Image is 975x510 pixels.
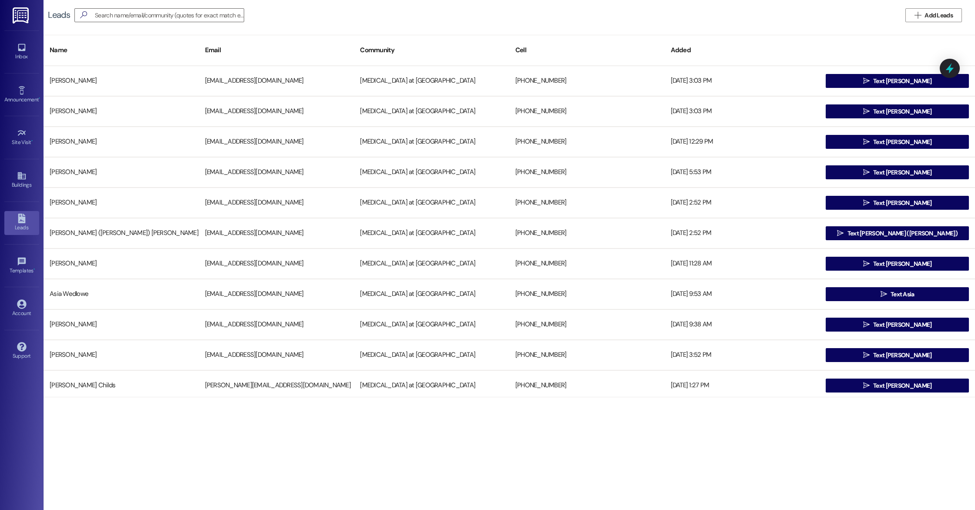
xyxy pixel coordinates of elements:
[31,138,33,144] span: •
[354,164,509,181] div: [MEDICAL_DATA] at [GEOGRAPHIC_DATA]
[509,103,665,120] div: [PHONE_NUMBER]
[4,168,39,192] a: Buildings
[4,40,39,64] a: Inbox
[665,377,820,394] div: [DATE] 1:27 PM
[925,11,953,20] span: Add Leads
[863,108,870,115] i: 
[665,164,820,181] div: [DATE] 5:53 PM
[863,382,870,389] i: 
[199,346,354,364] div: [EMAIL_ADDRESS][DOMAIN_NAME]
[199,377,354,394] div: [PERSON_NAME][EMAIL_ADDRESS][DOMAIN_NAME]
[873,381,931,390] span: Text [PERSON_NAME]
[95,9,244,21] input: Search name/email/community (quotes for exact match e.g. "John Smith")
[199,225,354,242] div: [EMAIL_ADDRESS][DOMAIN_NAME]
[509,377,665,394] div: [PHONE_NUMBER]
[44,40,199,61] div: Name
[354,40,509,61] div: Community
[826,104,969,118] button: Text [PERSON_NAME]
[665,40,820,61] div: Added
[905,8,962,22] button: Add Leads
[34,266,35,272] span: •
[826,165,969,179] button: Text [PERSON_NAME]
[44,255,199,272] div: [PERSON_NAME]
[665,346,820,364] div: [DATE] 3:52 PM
[4,339,39,363] a: Support
[881,291,887,298] i: 
[4,297,39,320] a: Account
[199,316,354,333] div: [EMAIL_ADDRESS][DOMAIN_NAME]
[847,229,958,238] span: Text [PERSON_NAME] ([PERSON_NAME])
[77,10,91,20] i: 
[13,7,30,23] img: ResiDesk Logo
[665,285,820,303] div: [DATE] 9:53 AM
[863,260,870,267] i: 
[873,107,931,116] span: Text [PERSON_NAME]
[354,225,509,242] div: [MEDICAL_DATA] at [GEOGRAPHIC_DATA]
[509,316,665,333] div: [PHONE_NUMBER]
[354,255,509,272] div: [MEDICAL_DATA] at [GEOGRAPHIC_DATA]
[863,352,870,359] i: 
[44,133,199,151] div: [PERSON_NAME]
[914,12,921,19] i: 
[665,133,820,151] div: [DATE] 12:29 PM
[44,164,199,181] div: [PERSON_NAME]
[199,133,354,151] div: [EMAIL_ADDRESS][DOMAIN_NAME]
[873,351,931,360] span: Text [PERSON_NAME]
[354,346,509,364] div: [MEDICAL_DATA] at [GEOGRAPHIC_DATA]
[863,138,870,145] i: 
[665,194,820,211] div: [DATE] 2:52 PM
[826,226,969,240] button: Text [PERSON_NAME] ([PERSON_NAME])
[826,348,969,362] button: Text [PERSON_NAME]
[873,259,931,268] span: Text [PERSON_NAME]
[509,133,665,151] div: [PHONE_NUMBER]
[199,72,354,90] div: [EMAIL_ADDRESS][DOMAIN_NAME]
[354,285,509,303] div: [MEDICAL_DATA] at [GEOGRAPHIC_DATA]
[509,346,665,364] div: [PHONE_NUMBER]
[826,196,969,210] button: Text [PERSON_NAME]
[826,257,969,271] button: Text [PERSON_NAME]
[873,168,931,177] span: Text [PERSON_NAME]
[44,72,199,90] div: [PERSON_NAME]
[837,230,844,237] i: 
[199,40,354,61] div: Email
[44,285,199,303] div: Asia Wedlowe
[509,194,665,211] div: [PHONE_NUMBER]
[44,346,199,364] div: [PERSON_NAME]
[199,103,354,120] div: [EMAIL_ADDRESS][DOMAIN_NAME]
[354,316,509,333] div: [MEDICAL_DATA] at [GEOGRAPHIC_DATA]
[826,74,969,88] button: Text [PERSON_NAME]
[873,138,931,147] span: Text [PERSON_NAME]
[44,103,199,120] div: [PERSON_NAME]
[509,255,665,272] div: [PHONE_NUMBER]
[509,40,665,61] div: Cell
[826,287,969,301] button: Text Asia
[199,194,354,211] div: [EMAIL_ADDRESS][DOMAIN_NAME]
[39,95,40,101] span: •
[873,198,931,208] span: Text [PERSON_NAME]
[665,316,820,333] div: [DATE] 9:38 AM
[44,194,199,211] div: [PERSON_NAME]
[873,77,931,86] span: Text [PERSON_NAME]
[354,377,509,394] div: [MEDICAL_DATA] at [GEOGRAPHIC_DATA]
[509,225,665,242] div: [PHONE_NUMBER]
[891,290,914,299] span: Text Asia
[44,316,199,333] div: [PERSON_NAME]
[826,318,969,332] button: Text [PERSON_NAME]
[509,164,665,181] div: [PHONE_NUMBER]
[509,72,665,90] div: [PHONE_NUMBER]
[4,126,39,149] a: Site Visit •
[863,169,870,176] i: 
[665,225,820,242] div: [DATE] 2:52 PM
[354,133,509,151] div: [MEDICAL_DATA] at [GEOGRAPHIC_DATA]
[44,225,199,242] div: [PERSON_NAME] ([PERSON_NAME]) [PERSON_NAME]
[199,164,354,181] div: [EMAIL_ADDRESS][DOMAIN_NAME]
[354,194,509,211] div: [MEDICAL_DATA] at [GEOGRAPHIC_DATA]
[199,285,354,303] div: [EMAIL_ADDRESS][DOMAIN_NAME]
[863,321,870,328] i: 
[873,320,931,329] span: Text [PERSON_NAME]
[826,379,969,393] button: Text [PERSON_NAME]
[354,72,509,90] div: [MEDICAL_DATA] at [GEOGRAPHIC_DATA]
[665,255,820,272] div: [DATE] 11:28 AM
[44,377,199,394] div: [PERSON_NAME] Childs
[665,72,820,90] div: [DATE] 3:03 PM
